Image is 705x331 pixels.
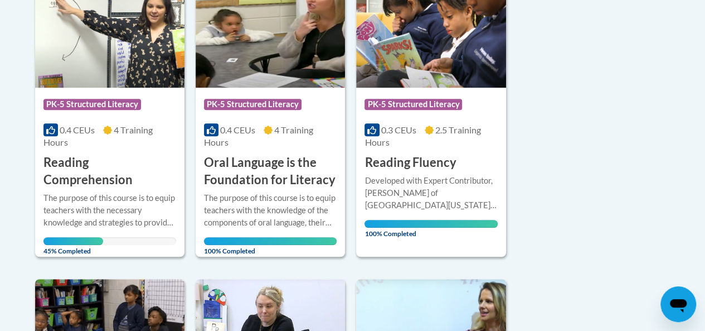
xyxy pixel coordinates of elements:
[660,286,696,322] iframe: Button to launch messaging window
[364,154,456,171] h3: Reading Fluency
[60,124,95,135] span: 0.4 CEUs
[204,154,337,189] h3: Oral Language is the Foundation for Literacy
[220,124,255,135] span: 0.4 CEUs
[43,237,103,245] div: Your progress
[364,220,497,228] div: Your progress
[364,220,497,238] span: 100% Completed
[364,99,462,110] span: PK-5 Structured Literacy
[43,99,141,110] span: PK-5 Structured Literacy
[43,154,176,189] h3: Reading Comprehension
[381,124,416,135] span: 0.3 CEUs
[364,175,497,212] div: Developed with Expert Contributor, [PERSON_NAME] of [GEOGRAPHIC_DATA][US_STATE], [GEOGRAPHIC_DATA...
[43,192,176,229] div: The purpose of this course is to equip teachers with the necessary knowledge and strategies to pr...
[204,99,302,110] span: PK-5 Structured Literacy
[204,237,337,255] span: 100% Completed
[204,192,337,229] div: The purpose of this course is to equip teachers with the knowledge of the components of oral lang...
[43,237,103,255] span: 45% Completed
[204,237,337,245] div: Your progress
